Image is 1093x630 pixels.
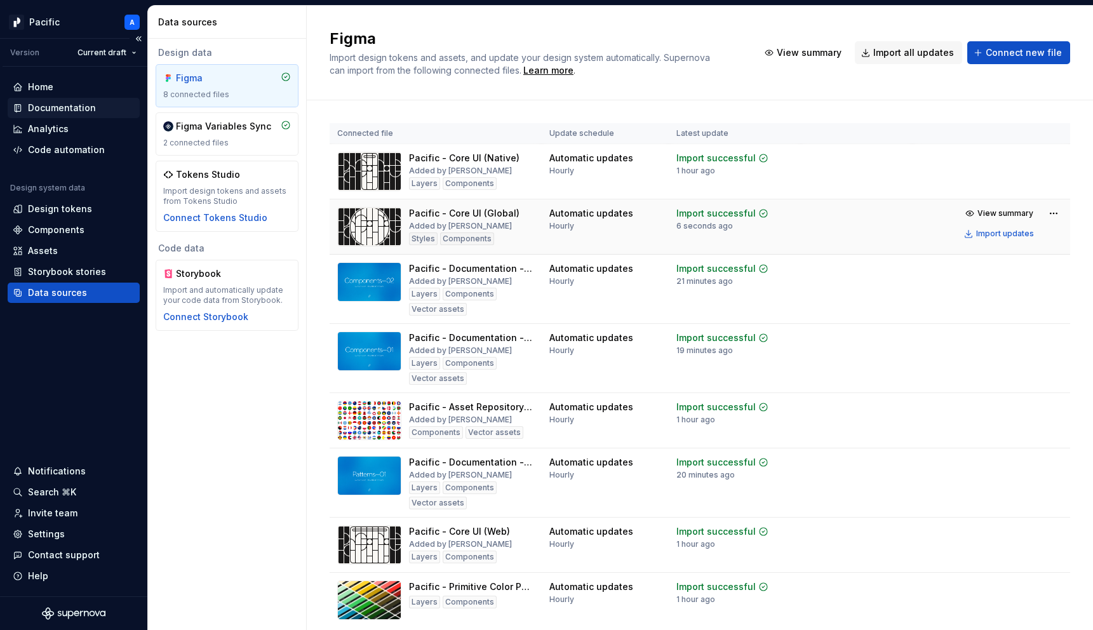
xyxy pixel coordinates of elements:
[676,332,756,344] div: Import successful
[549,401,633,413] div: Automatic updates
[409,303,467,316] div: Vector assets
[549,276,574,286] div: Hourly
[523,64,573,77] a: Learn more
[549,332,633,344] div: Automatic updates
[176,168,240,181] div: Tokens Studio
[409,166,512,176] div: Added by [PERSON_NAME]
[676,152,756,164] div: Import successful
[8,220,140,240] a: Components
[8,119,140,139] a: Analytics
[409,372,467,385] div: Vector assets
[409,426,463,439] div: Components
[8,524,140,544] a: Settings
[8,262,140,282] a: Storybook stories
[409,221,512,231] div: Added by [PERSON_NAME]
[176,120,271,133] div: Figma Variables Sync
[676,166,715,176] div: 1 hour ago
[977,208,1033,218] span: View summary
[409,152,520,164] div: Pacific - Core UI (Native)
[549,456,633,469] div: Automatic updates
[676,415,715,425] div: 1 hour ago
[28,224,84,236] div: Components
[549,415,574,425] div: Hourly
[443,596,497,608] div: Components
[163,311,248,323] button: Connect Storybook
[440,232,494,245] div: Components
[28,123,69,135] div: Analytics
[28,570,48,582] div: Help
[8,199,140,219] a: Design tokens
[676,470,735,480] div: 20 minutes ago
[676,456,756,469] div: Import successful
[976,229,1034,239] div: Import updates
[8,283,140,303] a: Data sources
[443,551,497,563] div: Components
[409,177,440,190] div: Layers
[542,123,669,144] th: Update schedule
[163,211,267,224] button: Connect Tokens Studio
[330,123,542,144] th: Connected file
[676,207,756,220] div: Import successful
[549,580,633,593] div: Automatic updates
[409,232,438,245] div: Styles
[409,207,520,220] div: Pacific - Core UI (Global)
[28,245,58,257] div: Assets
[156,260,298,331] a: StorybookImport and automatically update your code data from Storybook.Connect Storybook
[28,486,76,499] div: Search ⌘K
[443,357,497,370] div: Components
[549,262,633,275] div: Automatic updates
[409,497,467,509] div: Vector assets
[409,580,534,593] div: Pacific - Primitive Color Palette
[176,72,237,84] div: Figma
[676,221,733,231] div: 6 seconds ago
[156,112,298,156] a: Figma Variables Sync2 connected files
[443,481,497,494] div: Components
[8,545,140,565] button: Contact support
[28,286,87,299] div: Data sources
[9,15,24,30] img: 8d0dbd7b-a897-4c39-8ca0-62fbda938e11.png
[8,566,140,586] button: Help
[28,528,65,540] div: Settings
[10,48,39,58] div: Version
[330,29,743,49] h2: Figma
[163,138,291,148] div: 2 connected files
[156,64,298,107] a: Figma8 connected files
[967,41,1070,64] button: Connect new file
[409,262,534,275] div: Pacific - Documentation - Components 02
[28,203,92,215] div: Design tokens
[443,177,497,190] div: Components
[409,276,512,286] div: Added by [PERSON_NAME]
[409,332,534,344] div: Pacific - Documentation - Components 01
[28,102,96,114] div: Documentation
[8,140,140,160] a: Code automation
[676,276,733,286] div: 21 minutes ago
[676,539,715,549] div: 1 hour ago
[409,288,440,300] div: Layers
[409,401,534,413] div: Pacific - Asset Repository (Flags)
[676,401,756,413] div: Import successful
[409,481,440,494] div: Layers
[28,549,100,561] div: Contact support
[777,46,842,59] span: View summary
[130,17,135,27] div: A
[28,507,77,519] div: Invite team
[409,456,534,469] div: Pacific - Documentation - Patterns 01
[163,186,291,206] div: Import design tokens and assets from Tokens Studio
[466,426,523,439] div: Vector assets
[676,345,733,356] div: 19 minutes ago
[409,357,440,370] div: Layers
[409,345,512,356] div: Added by [PERSON_NAME]
[29,16,60,29] div: Pacific
[156,46,298,59] div: Design data
[156,242,298,255] div: Code data
[549,207,633,220] div: Automatic updates
[855,41,962,64] button: Import all updates
[409,415,512,425] div: Added by [PERSON_NAME]
[3,8,145,36] button: PacificA
[521,66,575,76] span: .
[8,241,140,261] a: Assets
[10,183,85,193] div: Design system data
[42,607,105,620] svg: Supernova Logo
